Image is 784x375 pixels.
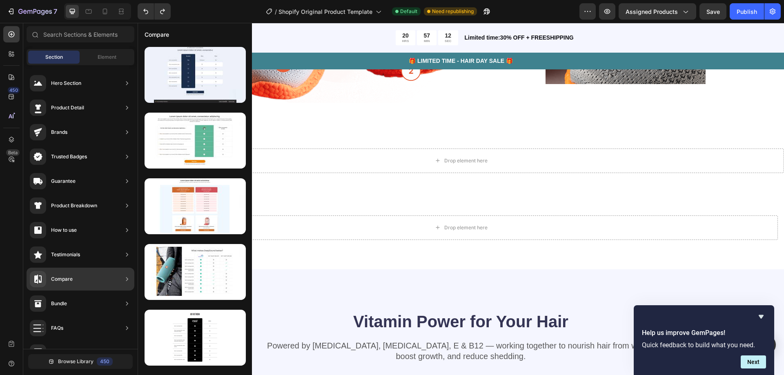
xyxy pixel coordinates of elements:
button: Publish [730,3,764,20]
div: Beta [6,149,20,156]
button: 7 [3,3,61,20]
span: Section [45,53,63,61]
span: Element [98,53,116,61]
div: Drop element here [307,202,350,208]
div: Guarantee [51,177,76,185]
div: Bundle [51,300,67,308]
div: Testimonials [51,251,80,259]
div: Trusted Badges [51,153,87,161]
button: Save [699,3,726,20]
div: How to use [51,226,77,234]
div: Hero Section [51,79,81,87]
div: Drop element here [307,135,350,141]
button: Assigned Products [619,3,696,20]
span: Shopify Original Product Template [278,7,372,16]
div: Brands [51,128,67,136]
p: Powered by [MEDICAL_DATA], [MEDICAL_DATA], E & B12 — working together to nourish hair from within... [79,317,568,339]
div: Product Detail [51,104,84,112]
div: Compare [51,275,73,283]
div: Social Proof [51,348,80,357]
span: Need republishing [432,8,474,15]
div: Product Breakdown [51,202,97,210]
span: Save [706,8,720,15]
h2: Help us improve GemPages! [642,328,766,338]
iframe: Design area [138,23,784,375]
div: Undo/Redo [138,3,171,20]
input: Search Sections & Elements [27,26,134,42]
span: Assigned Products [626,7,678,16]
h2: Vitamin Power for Your Hair [78,287,568,310]
button: Next question [741,355,766,368]
div: 450 [97,357,113,366]
span: Default [400,8,417,15]
button: Hide survey [756,312,766,322]
p: 7 [53,7,57,16]
div: Publish [737,7,757,16]
p: Quick feedback to build what you need. [642,341,766,349]
span: / [275,7,277,16]
div: 450 [8,87,20,93]
button: Browse Library450 [28,354,133,369]
div: Help us improve GemPages! [642,312,766,368]
span: Browse Library [58,358,94,365]
div: FAQs [51,324,63,332]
